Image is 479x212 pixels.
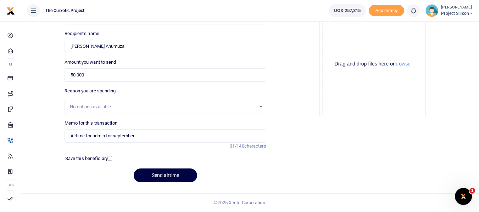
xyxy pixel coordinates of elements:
div: Drag and drop files here or [323,61,423,67]
input: Enter extra information [65,129,266,143]
span: 31/140 [230,143,244,149]
span: The Quixotic Project [43,7,87,14]
img: profile-user [425,4,438,17]
button: Send airtime [134,168,197,182]
span: 1 [469,188,475,194]
input: UGX [65,68,266,82]
span: UGX 257,315 [334,7,361,14]
span: characters [244,143,266,149]
li: Toup your wallet [369,5,404,17]
a: Add money [369,7,404,13]
li: Ac [6,179,15,191]
a: logo-small logo-large logo-large [6,8,15,13]
div: File Uploader [319,11,426,117]
label: Memo for this transaction [65,120,117,127]
span: Project Silicon [441,10,473,17]
button: browse [395,61,411,66]
span: Add money [369,5,404,17]
label: Amount you want to send [65,59,116,66]
li: M [6,58,15,70]
div: No options available. [70,103,256,110]
label: Reason you are spending [65,87,116,94]
a: profile-user [PERSON_NAME] Project Silicon [425,4,473,17]
small: [PERSON_NAME] [441,5,473,11]
label: Save this beneficiary [65,155,108,162]
iframe: Intercom live chat [455,188,472,205]
input: Loading name... [65,40,266,53]
a: UGX 257,315 [329,4,366,17]
img: logo-small [6,7,15,15]
li: Wallet ballance [326,4,369,17]
label: Recipient's name [65,30,99,37]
